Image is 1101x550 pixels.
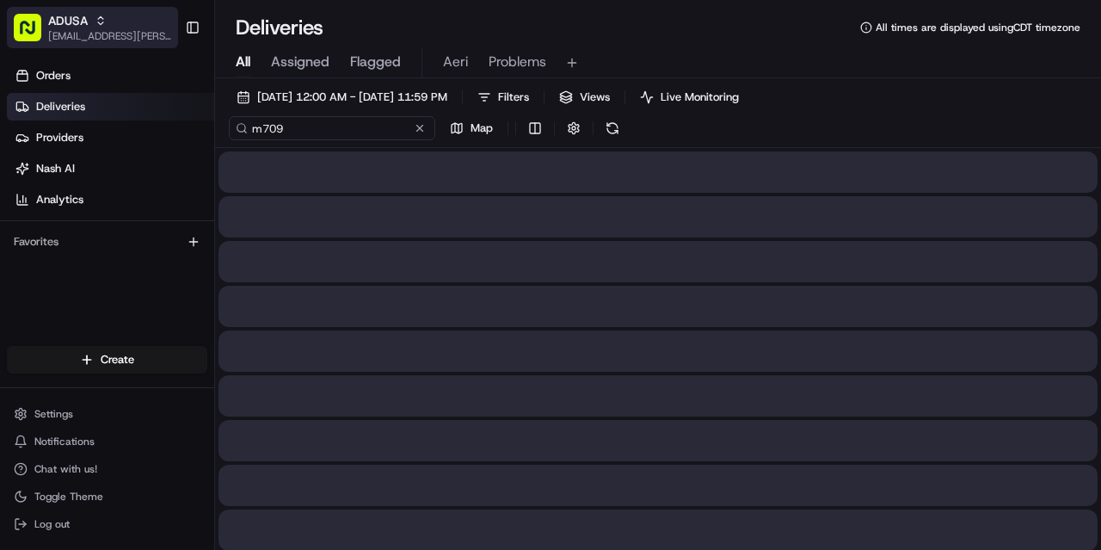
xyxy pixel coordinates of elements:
span: Nash AI [36,161,75,176]
a: Analytics [7,186,214,213]
button: Live Monitoring [632,85,747,109]
button: Start new chat [292,169,313,189]
span: API Documentation [163,249,276,266]
span: Flagged [350,52,401,72]
div: 💻 [145,250,159,264]
span: All times are displayed using CDT timezone [876,21,1080,34]
span: [DATE] 12:00 AM - [DATE] 11:59 PM [257,90,447,105]
button: Map [442,116,501,140]
button: Refresh [600,116,624,140]
div: Start new chat [58,164,282,181]
a: Providers [7,124,214,151]
span: Aeri [443,52,468,72]
a: 📗Knowledge Base [10,242,138,273]
span: Assigned [271,52,329,72]
span: Filters [498,90,529,105]
button: Chat with us! [7,457,207,481]
h1: Deliveries [236,14,323,41]
div: We're available if you need us! [58,181,218,195]
span: Live Monitoring [661,90,739,105]
span: Log out [34,517,70,531]
button: ADUSA[EMAIL_ADDRESS][PERSON_NAME][DOMAIN_NAME] [7,7,178,48]
img: Nash [17,16,52,51]
span: Problems [489,52,546,72]
p: Welcome 👋 [17,68,313,96]
a: Nash AI [7,155,214,182]
input: Type to search [229,116,435,140]
span: Deliveries [36,99,85,114]
div: 📗 [17,250,31,264]
span: All [236,52,250,72]
span: Knowledge Base [34,249,132,266]
div: Favorites [7,228,207,256]
input: Clear [45,110,284,128]
button: Log out [7,512,207,536]
span: Notifications [34,435,95,448]
button: Filters [470,85,537,109]
button: Create [7,346,207,374]
span: Map [471,121,493,136]
span: Toggle Theme [34,490,103,504]
span: Analytics [36,192,83,207]
span: Orders [36,68,71,83]
span: Pylon [171,291,208,304]
a: 💻API Documentation [138,242,283,273]
button: Toggle Theme [7,485,207,509]
a: Orders [7,62,214,90]
span: Views [580,90,610,105]
a: Powered byPylon [121,290,208,304]
span: Chat with us! [34,462,97,476]
a: Deliveries [7,93,214,121]
img: 1736555255976-a54dd68f-1ca7-489b-9aae-adbdc363a1c4 [17,164,48,195]
button: [EMAIL_ADDRESS][PERSON_NAME][DOMAIN_NAME] [48,29,171,43]
button: Notifications [7,429,207,454]
span: Settings [34,407,73,421]
button: [DATE] 12:00 AM - [DATE] 11:59 PM [229,85,455,109]
button: Views [551,85,618,109]
button: Settings [7,402,207,426]
span: Providers [36,130,83,145]
span: Create [101,352,134,368]
button: ADUSA [48,12,88,29]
